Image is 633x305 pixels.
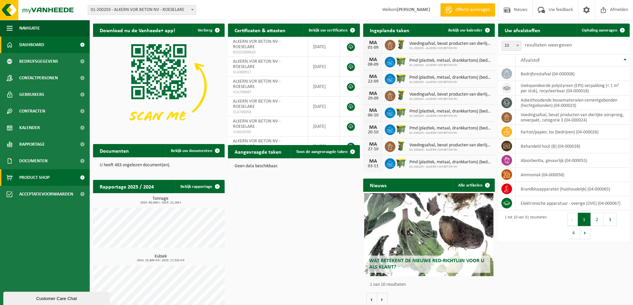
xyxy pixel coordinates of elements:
span: 01-200203 - ALKERN VOR BETON NV [409,165,491,169]
span: Acceptatievoorwaarden [19,186,73,202]
button: Next [580,226,590,239]
span: Contactpersonen [19,70,58,86]
p: U heeft 483 ongelezen document(en). [100,163,218,168]
td: bedrijfsrestafval (04-000008) [516,67,630,81]
span: RED25004820 [233,50,303,55]
div: 08-09 [367,62,380,67]
span: Pmd (plastiek, metaal, drankkartons) (bedrijven) [409,75,491,80]
span: Pmd (plastiek, metaal, drankkartons) (bedrijven) [409,126,491,131]
span: Documenten [19,153,48,169]
span: 10 [502,41,521,50]
span: 01-200203 - ALKERN VOR BETON NV [409,63,491,67]
a: Bekijk uw certificaten [303,24,359,37]
img: WB-0060-HPE-GN-50 [395,90,407,101]
td: voedingsafval, bevat producten van dierlijke oorsprong, onverpakt, categorie 3 (04-000024) [516,110,630,125]
span: Pmd (plastiek, metaal, drankkartons) (bedrijven) [409,109,491,114]
td: behandeld hout (B) (04-000028) [516,139,630,153]
div: 27-10 [367,147,380,152]
div: 06-10 [367,113,380,118]
span: Afvalstof [521,58,540,63]
td: elektronische apparatuur - overige (OVE) (04-000067) [516,196,630,210]
td: [DATE] [308,116,340,136]
img: WB-1100-HPE-GN-50 [395,157,407,169]
a: Bekijk uw kalender [443,24,494,37]
h2: Download nu de Vanheede+ app! [93,24,182,37]
div: MA [367,74,380,79]
span: ALKERN VOR BETON NV - ROESELARE [233,119,280,129]
td: karton/papier, los (bedrijven) (04-000026) [516,125,630,139]
span: 01-200203 - ALKERN VOR BETON NV [409,80,491,84]
span: Dashboard [19,37,44,53]
button: 3 [604,213,617,226]
span: Verberg [198,28,212,33]
span: VLA616592 [233,129,303,135]
span: Voedingsafval, bevat producten van dierlijke oorsprong, onverpakt, categorie 3 [409,41,491,46]
span: 01-200203 - ALKERN VOR BETON NV [409,97,491,101]
a: Bekijk rapportage [175,180,224,193]
span: Wat betekent de nieuwe RED-richtlijn voor u als klant? [369,258,484,270]
p: Geen data beschikbaar. [235,164,353,169]
span: Bekijk uw kalender [448,28,482,33]
span: 01-200203 - ALKERN VOR BETON NV - ROESELARE [88,5,196,15]
td: [DATE] [308,77,340,97]
div: MA [367,142,380,147]
img: WB-1100-HPE-GN-50 [395,73,407,84]
td: ammoniak (04-000058) [516,168,630,182]
a: Bekijk uw documenten [165,144,224,157]
span: Voedingsafval, bevat producten van dierlijke oorsprong, onverpakt, categorie 3 [409,92,491,97]
button: Verberg [192,24,224,37]
span: 01-200203 - ALKERN VOR BETON NV [409,148,491,152]
iframe: chat widget [3,290,111,305]
h2: Rapportage 2025 / 2024 [93,180,160,193]
td: [DATE] [308,57,340,77]
span: 10 [501,41,521,51]
div: 1 tot 10 van 31 resultaten [501,212,547,240]
span: VLA900917 [233,70,303,75]
span: Bekijk uw certificaten [309,28,348,33]
span: Pmd (plastiek, metaal, drankkartons) (bedrijven) [409,58,491,63]
span: Voedingsafval, bevat producten van dierlijke oorsprong, onverpakt, categorie 3 [409,143,491,148]
span: 2024: 25,880 m3 - 2025: 17,520 m3 [96,259,225,262]
span: Toon de aangevraagde taken [296,150,348,154]
button: 2 [591,213,604,226]
h2: Nieuws [363,179,393,191]
span: ALKERN VOR BETON NV - ROESELARE [233,139,280,149]
td: asbesthoudende bouwmaterialen cementgebonden (hechtgebonden) (04-000023) [516,96,630,110]
label: resultaten weergeven [525,42,572,48]
span: ALKERN VOR BETON NV - ROESELARE [233,59,280,69]
a: Ophaling aanvragen [577,24,629,37]
h2: Certificaten & attesten [228,24,292,37]
h3: Kubiek [96,254,225,262]
button: 4 [567,226,580,239]
span: Ophaling aanvragen [582,28,617,33]
img: WB-0060-HPE-GN-50 [395,39,407,50]
img: WB-1100-HPE-GN-50 [395,107,407,118]
div: MA [367,159,380,164]
span: Bekijk uw documenten [171,149,212,153]
span: 2024: 68,668 t - 2025: 22,284 t [96,201,225,204]
h2: Documenten [93,144,136,157]
td: [DATE] [308,136,340,156]
strong: [PERSON_NAME] [397,7,430,12]
div: MA [367,125,380,130]
span: ALKERN VOR BETON NV - ROESELARE [233,39,280,49]
div: MA [367,108,380,113]
span: Gebruikers [19,86,44,103]
span: Pmd (plastiek, metaal, drankkartons) (bedrijven) [409,160,491,165]
div: MA [367,57,380,62]
img: WB-0060-HPE-GN-50 [395,140,407,152]
span: 01-200203 - ALKERN VOR BETON NV [409,114,491,118]
h3: Tonnage [96,196,225,204]
img: WB-1100-HPE-GN-50 [395,56,407,67]
a: Wat betekent de nieuwe RED-richtlijn voor u als klant? [364,193,493,276]
div: 20-10 [367,130,380,135]
span: ALKERN VOR BETON NV - ROESELARE [233,99,280,109]
span: Rapportage [19,136,45,153]
a: Toon de aangevraagde taken [291,145,359,158]
span: ALKERN VOR BETON NV - ROESELARE [233,79,280,89]
span: Kalender [19,119,40,136]
td: [DATE] [308,97,340,116]
h2: Uw afvalstoffen [498,24,547,37]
